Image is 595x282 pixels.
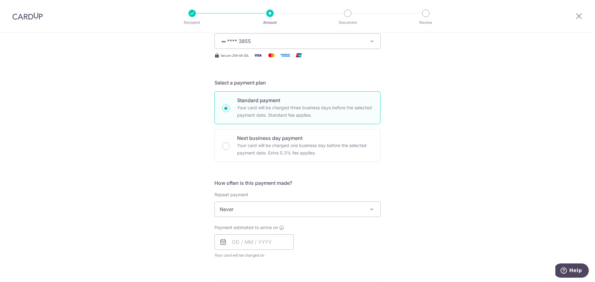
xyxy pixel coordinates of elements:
p: Standard payment [237,97,373,104]
h5: How often is this payment made? [214,179,381,187]
span: Never [214,202,381,217]
p: Review [403,20,449,26]
img: American Express [279,51,291,59]
span: Never [215,202,380,217]
img: Mastercard [265,51,278,59]
img: VISA [220,39,227,44]
input: DD / MM / YYYY [214,234,294,250]
span: Secure 256-bit SSL [221,53,249,58]
p: Next business day payment [237,134,373,142]
img: CardUp [12,12,43,20]
p: Recipient [169,20,215,26]
p: Amount [247,20,293,26]
span: Payment estimated to arrive on [214,224,278,231]
iframe: Opens a widget where you can find more information [555,263,589,279]
span: Your card will be charged on [214,252,294,258]
p: Your card will be charged one business day before the selected payment date. Extra 0.3% fee applies. [237,142,373,157]
img: Union Pay [293,51,305,59]
p: Your card will be charged three business days before the selected payment date. Standard fee appl... [237,104,373,119]
img: Visa [252,51,264,59]
h5: Select a payment plan [214,79,381,86]
p: Document [325,20,371,26]
label: Repeat payment [214,192,248,198]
